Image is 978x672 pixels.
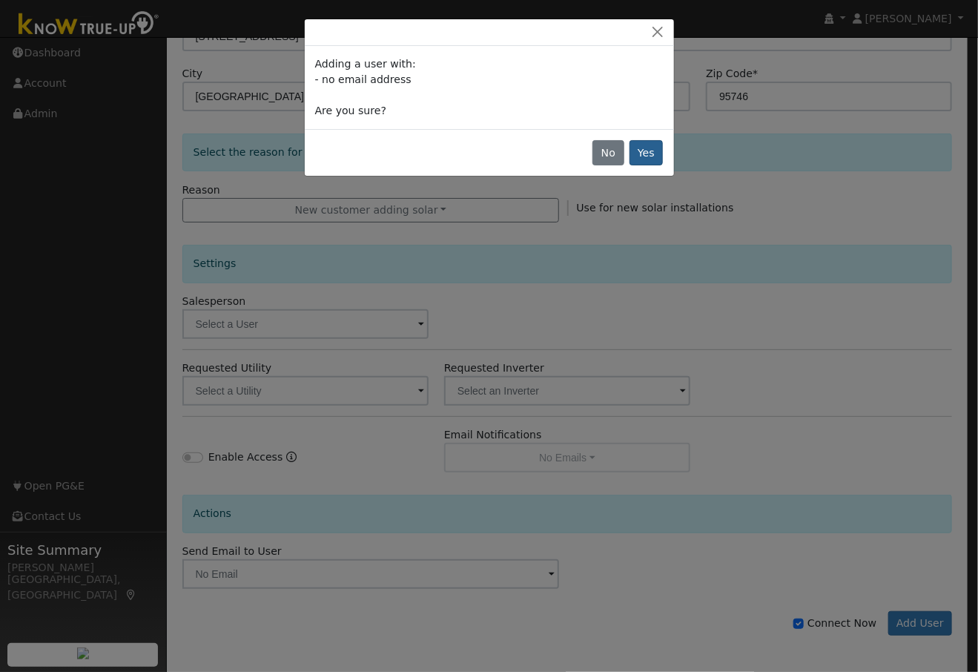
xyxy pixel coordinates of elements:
button: No [592,140,624,165]
span: Are you sure? [315,105,386,116]
button: Yes [630,140,664,165]
span: Adding a user with: [315,58,416,70]
button: Close [647,24,668,40]
span: - no email address [315,73,412,85]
